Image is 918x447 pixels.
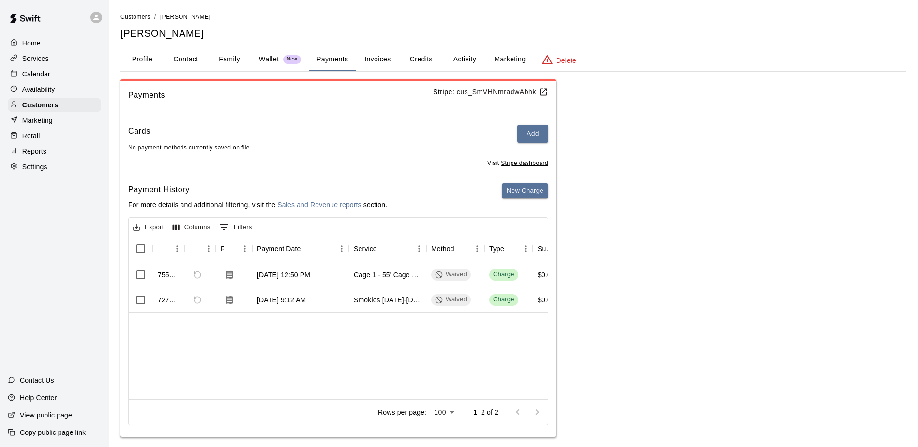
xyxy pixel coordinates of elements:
[128,200,387,209] p: For more details and additional filtering, visit the section.
[164,48,208,71] button: Contact
[120,13,150,20] a: Customers
[489,235,504,262] div: Type
[120,27,906,40] h5: [PERSON_NAME]
[354,295,421,305] div: Smokies 2025-2026
[189,242,203,255] button: Sort
[301,242,315,255] button: Sort
[487,159,548,168] span: Visit
[120,48,164,71] button: Profile
[8,129,101,143] a: Retail
[184,235,216,262] div: Refund
[493,270,514,279] div: Charge
[538,270,555,280] div: $0.00
[22,85,55,94] p: Availability
[170,220,213,235] button: Select columns
[128,183,387,196] h6: Payment History
[502,183,548,198] button: New Charge
[412,241,426,256] button: Menu
[8,82,101,97] a: Availability
[216,235,252,262] div: Receipt
[153,235,184,262] div: Id
[378,407,426,417] p: Rows per page:
[22,100,58,110] p: Customers
[334,241,349,256] button: Menu
[154,12,156,22] li: /
[504,242,518,255] button: Sort
[259,54,279,64] p: Wallet
[238,241,252,256] button: Menu
[484,235,533,262] div: Type
[435,270,467,279] div: Waived
[158,295,180,305] div: 727939
[454,242,468,255] button: Sort
[349,235,426,262] div: Service
[20,393,57,402] p: Help Center
[221,266,238,283] button: Download Receipt
[354,270,421,280] div: Cage 1 - 55' Cage with ATEC M3X 2.0 Baseball Pitching Machine with Auto Feeder
[158,270,180,280] div: 755605
[22,116,53,125] p: Marketing
[120,14,150,20] span: Customers
[22,54,49,63] p: Services
[435,295,467,304] div: Waived
[189,267,206,283] span: Refund payment
[22,38,41,48] p: Home
[20,428,86,437] p: Copy public page link
[8,144,101,159] a: Reports
[457,88,548,96] a: cus_SmVHNmradwAbhk
[217,220,255,235] button: Show filters
[257,295,306,305] div: Jul 31, 2025, 9:12 AM
[170,241,184,256] button: Menu
[430,405,458,419] div: 100
[22,69,50,79] p: Calendar
[443,48,486,71] button: Activity
[20,375,54,385] p: Contact Us
[8,113,101,128] a: Marketing
[22,147,46,156] p: Reports
[128,144,252,151] span: No payment methods currently saved on file.
[473,407,498,417] p: 1–2 of 2
[517,125,548,143] button: Add
[221,291,238,309] button: Download Receipt
[557,56,576,65] p: Delete
[354,235,377,262] div: Service
[277,201,361,209] a: Sales and Revenue reports
[120,48,906,71] div: basic tabs example
[8,51,101,66] a: Services
[486,48,533,71] button: Marketing
[493,295,514,304] div: Charge
[189,292,206,308] span: Refund payment
[399,48,443,71] button: Credits
[252,235,349,262] div: Payment Date
[8,98,101,112] a: Customers
[128,89,433,102] span: Payments
[431,235,454,262] div: Method
[518,241,533,256] button: Menu
[8,160,101,174] div: Settings
[470,241,484,256] button: Menu
[221,235,224,262] div: Receipt
[224,242,238,255] button: Sort
[426,235,484,262] div: Method
[120,12,906,22] nav: breadcrumb
[309,48,356,71] button: Payments
[538,295,555,305] div: $0.00
[160,14,211,20] span: [PERSON_NAME]
[208,48,251,71] button: Family
[22,131,40,141] p: Retail
[8,36,101,50] a: Home
[257,270,310,280] div: Aug 14, 2025, 12:50 PM
[257,235,301,262] div: Payment Date
[356,48,399,71] button: Invoices
[283,56,301,62] span: New
[20,410,72,420] p: View public page
[377,242,391,255] button: Sort
[501,160,548,166] a: Stripe dashboard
